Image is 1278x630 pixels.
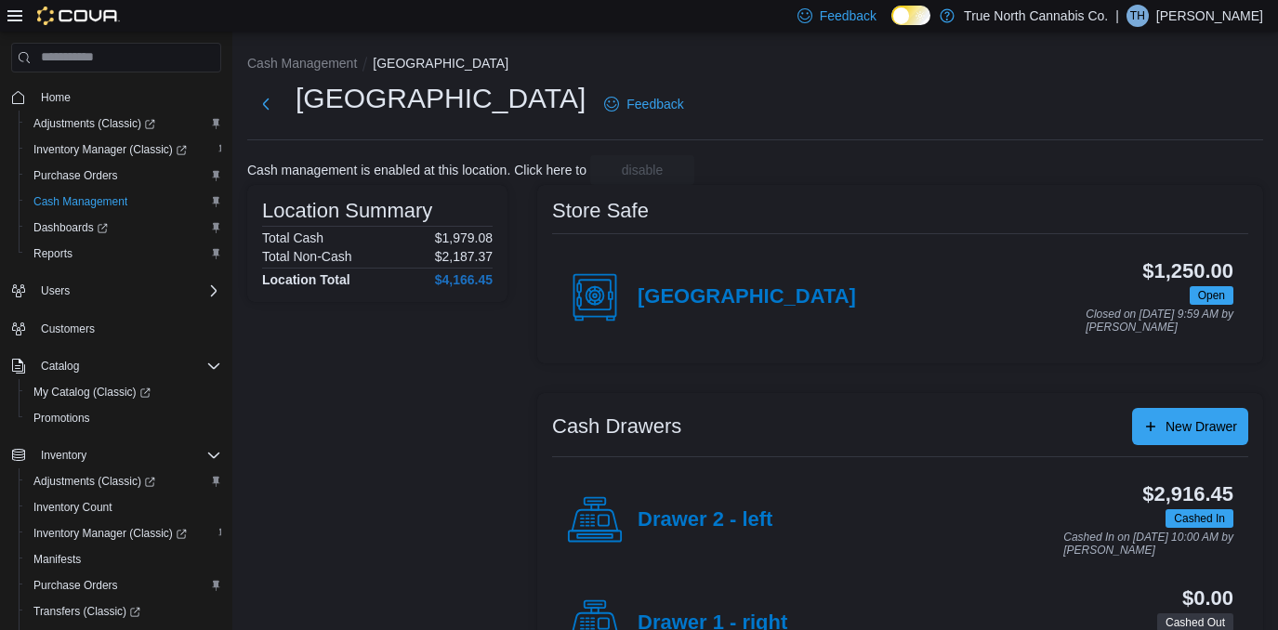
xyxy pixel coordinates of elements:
[26,164,221,187] span: Purchase Orders
[26,243,80,265] a: Reports
[622,161,663,179] span: disable
[26,600,221,623] span: Transfers (Classic)
[435,249,493,264] p: $2,187.37
[19,494,229,520] button: Inventory Count
[26,470,163,492] a: Adjustments (Classic)
[19,598,229,624] a: Transfers (Classic)
[26,470,221,492] span: Adjustments (Classic)
[33,411,90,426] span: Promotions
[1142,483,1233,505] h3: $2,916.45
[26,164,125,187] a: Purchase Orders
[1132,408,1248,445] button: New Drawer
[33,500,112,515] span: Inventory Count
[19,189,229,215] button: Cash Management
[26,548,221,571] span: Manifests
[33,116,155,131] span: Adjustments (Classic)
[262,272,350,287] h4: Location Total
[590,155,694,185] button: disable
[33,318,102,340] a: Customers
[1190,286,1233,305] span: Open
[1063,532,1233,557] p: Cashed In on [DATE] 10:00 AM by [PERSON_NAME]
[26,548,88,571] a: Manifests
[891,25,892,26] span: Dark Mode
[19,241,229,267] button: Reports
[26,381,158,403] a: My Catalog (Classic)
[41,322,95,336] span: Customers
[4,442,229,468] button: Inventory
[19,137,229,163] a: Inventory Manager (Classic)
[26,407,98,429] a: Promotions
[19,468,229,494] a: Adjustments (Classic)
[1115,5,1119,27] p: |
[33,86,78,109] a: Home
[33,444,221,466] span: Inventory
[1166,509,1233,528] span: Cashed In
[26,112,163,135] a: Adjustments (Classic)
[964,5,1108,27] p: True North Cannabis Co.
[262,230,323,245] h6: Total Cash
[19,379,229,405] a: My Catalog (Classic)
[26,217,115,239] a: Dashboards
[626,95,683,113] span: Feedback
[1142,260,1233,282] h3: $1,250.00
[1174,510,1225,527] span: Cashed In
[247,85,284,123] button: Next
[41,359,79,374] span: Catalog
[26,243,221,265] span: Reports
[638,508,772,532] h4: Drawer 2 - left
[41,90,71,105] span: Home
[26,112,221,135] span: Adjustments (Classic)
[435,272,493,287] h4: $4,166.45
[26,496,120,518] a: Inventory Count
[26,522,221,545] span: Inventory Manager (Classic)
[26,496,221,518] span: Inventory Count
[1126,5,1149,27] div: Toni Howell
[435,230,493,245] p: $1,979.08
[33,355,86,377] button: Catalog
[4,278,229,304] button: Users
[4,315,229,342] button: Customers
[19,111,229,137] a: Adjustments (Classic)
[19,405,229,431] button: Promotions
[33,194,127,209] span: Cash Management
[296,80,586,117] h1: [GEOGRAPHIC_DATA]
[33,578,118,593] span: Purchase Orders
[4,84,229,111] button: Home
[33,246,72,261] span: Reports
[33,168,118,183] span: Purchase Orders
[26,574,221,597] span: Purchase Orders
[33,317,221,340] span: Customers
[33,604,140,619] span: Transfers (Classic)
[26,600,148,623] a: Transfers (Classic)
[26,190,135,213] a: Cash Management
[26,138,194,161] a: Inventory Manager (Classic)
[33,526,187,541] span: Inventory Manager (Classic)
[552,415,681,438] h3: Cash Drawers
[4,353,229,379] button: Catalog
[26,574,125,597] a: Purchase Orders
[33,385,151,400] span: My Catalog (Classic)
[19,215,229,241] a: Dashboards
[19,546,229,572] button: Manifests
[638,285,856,309] h4: [GEOGRAPHIC_DATA]
[247,54,1263,76] nav: An example of EuiBreadcrumbs
[19,520,229,546] a: Inventory Manager (Classic)
[262,200,432,222] h3: Location Summary
[247,56,357,71] button: Cash Management
[37,7,120,25] img: Cova
[41,448,86,463] span: Inventory
[33,444,94,466] button: Inventory
[33,355,221,377] span: Catalog
[26,190,221,213] span: Cash Management
[1086,308,1233,334] p: Closed on [DATE] 9:59 AM by [PERSON_NAME]
[1130,5,1145,27] span: TH
[33,142,187,157] span: Inventory Manager (Classic)
[891,6,930,25] input: Dark Mode
[19,163,229,189] button: Purchase Orders
[26,522,194,545] a: Inventory Manager (Classic)
[26,217,221,239] span: Dashboards
[19,572,229,598] button: Purchase Orders
[552,200,649,222] h3: Store Safe
[33,552,81,567] span: Manifests
[33,85,221,109] span: Home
